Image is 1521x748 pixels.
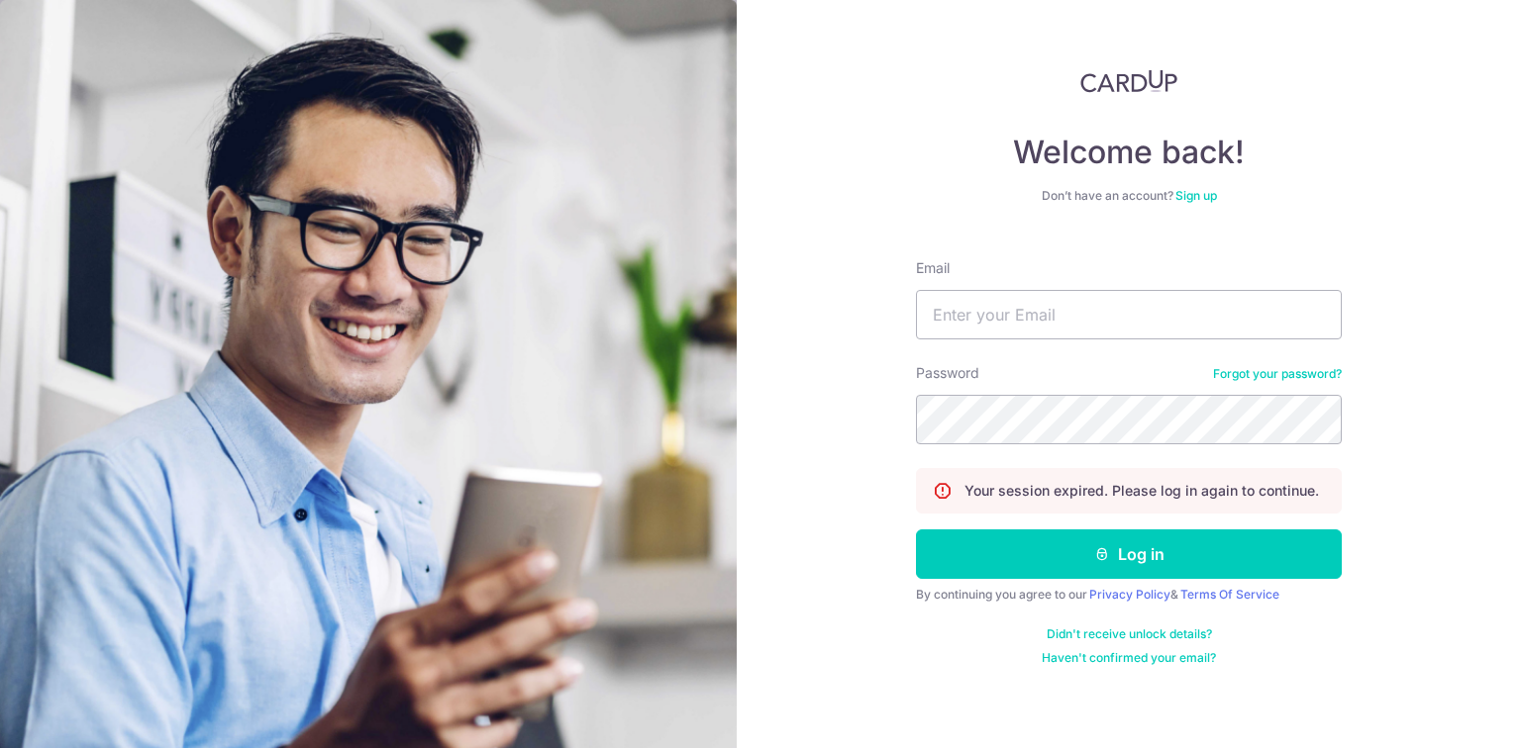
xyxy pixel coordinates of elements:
[1047,626,1212,642] a: Didn't receive unlock details?
[964,481,1319,501] p: Your session expired. Please log in again to continue.
[1180,587,1279,602] a: Terms Of Service
[1089,587,1170,602] a: Privacy Policy
[916,290,1342,339] input: Enter your Email
[1213,366,1342,382] a: Forgot your password?
[916,363,979,383] label: Password
[916,188,1342,204] div: Don’t have an account?
[1042,650,1216,666] a: Haven't confirmed your email?
[916,133,1342,172] h4: Welcome back!
[1080,69,1177,93] img: CardUp Logo
[916,258,950,278] label: Email
[916,529,1342,579] button: Log in
[1175,188,1217,203] a: Sign up
[916,587,1342,603] div: By continuing you agree to our &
